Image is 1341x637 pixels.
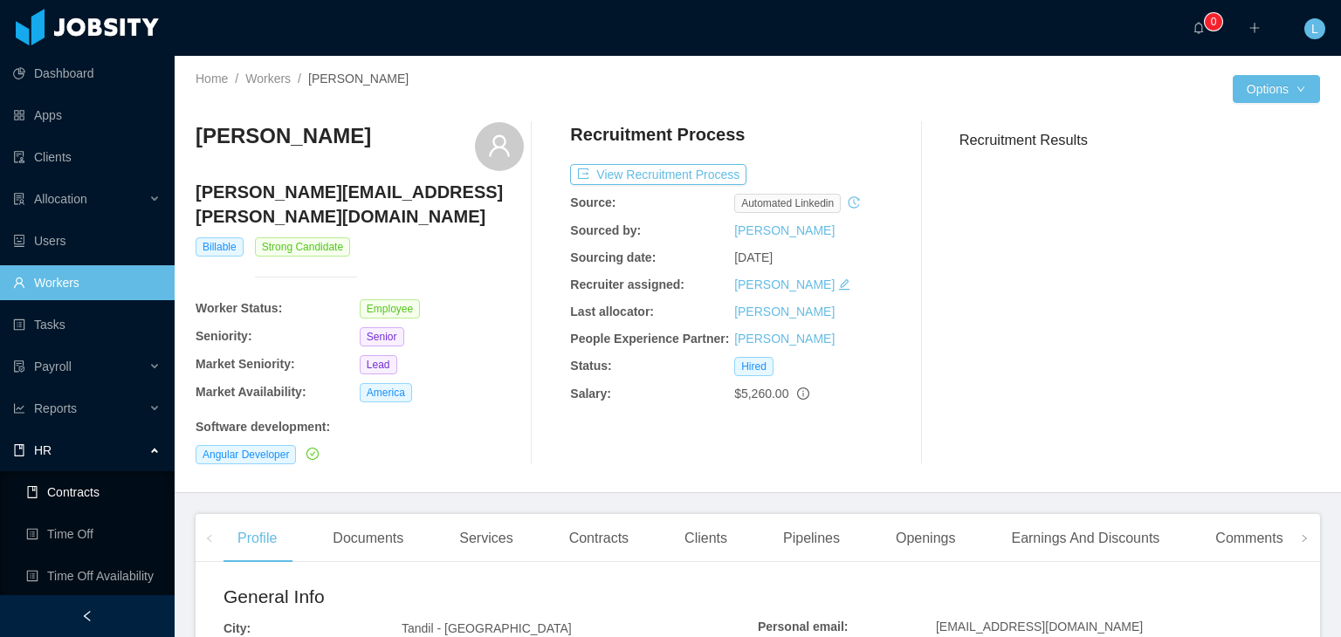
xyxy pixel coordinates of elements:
i: icon: edit [838,278,850,291]
b: Salary: [570,387,611,401]
button: Optionsicon: down [1233,75,1320,103]
i: icon: line-chart [13,402,25,414]
span: [DATE] [734,250,773,264]
i: icon: user [487,134,512,158]
i: icon: bell [1193,22,1205,34]
span: America [360,383,412,402]
h2: General Info [223,583,758,611]
div: Services [445,514,526,563]
div: Clients [670,514,741,563]
a: icon: bookContracts [26,475,161,510]
div: Documents [319,514,417,563]
span: Lead [360,355,397,374]
a: icon: profileTime Off Availability [26,558,161,593]
div: Openings [882,514,970,563]
span: info-circle [797,387,809,400]
sup: 0 [1205,13,1222,31]
a: [PERSON_NAME] [734,332,835,346]
i: icon: history [848,196,860,209]
div: Earnings And Discounts [997,514,1173,563]
a: Home [196,72,228,86]
b: Market Seniority: [196,357,295,371]
b: People Experience Partner: [570,332,729,346]
div: Comments [1201,514,1296,563]
span: Billable [196,237,244,257]
b: Seniority: [196,329,252,343]
b: Personal email: [758,620,849,634]
button: icon: exportView Recruitment Process [570,164,746,185]
b: Sourcing date: [570,250,656,264]
i: icon: left [205,534,214,543]
span: / [235,72,238,86]
span: Reports [34,401,77,415]
div: Pipelines [769,514,854,563]
b: Status: [570,359,611,373]
div: Profile [223,514,291,563]
b: Worker Status: [196,301,282,315]
b: Last allocator: [570,305,654,318]
span: / [298,72,301,86]
b: Sourced by: [570,223,641,237]
a: icon: exportView Recruitment Process [570,168,746,182]
span: Payroll [34,360,72,373]
i: icon: right [1300,534,1309,543]
span: L [1311,18,1318,39]
span: $5,260.00 [734,387,788,401]
b: Market Availability: [196,385,306,399]
span: Strong Candidate [255,237,350,257]
a: icon: profileTime Off [26,517,161,551]
span: [EMAIL_ADDRESS][DOMAIN_NAME] [936,620,1143,634]
a: [PERSON_NAME] [734,277,835,291]
i: icon: plus [1248,22,1261,34]
h3: Recruitment Results [959,129,1320,151]
a: [PERSON_NAME] [734,305,835,318]
a: icon: robotUsers [13,223,161,258]
div: Contracts [555,514,643,563]
a: icon: profileTasks [13,307,161,342]
a: icon: userWorkers [13,265,161,300]
a: Workers [245,72,291,86]
i: icon: check-circle [306,448,319,460]
i: icon: book [13,444,25,456]
span: Allocation [34,192,87,206]
span: Hired [734,357,774,376]
a: icon: check-circle [303,447,319,461]
span: Tandil - [GEOGRAPHIC_DATA] [402,621,572,635]
i: icon: file-protect [13,360,25,373]
span: HR [34,443,52,457]
h4: Recruitment Process [570,122,745,147]
span: Employee [360,299,420,318]
span: Angular Developer [196,445,296,464]
a: icon: appstoreApps [13,98,161,133]
span: automated linkedin [734,194,841,213]
a: icon: pie-chartDashboard [13,56,161,91]
b: City: [223,621,251,635]
b: Source: [570,195,615,209]
i: icon: solution [13,193,25,205]
span: [PERSON_NAME] [308,72,409,86]
b: Software development : [196,420,330,434]
b: Recruiter assigned: [570,277,684,291]
a: icon: auditClients [13,140,161,175]
h4: [PERSON_NAME][EMAIL_ADDRESS][PERSON_NAME][DOMAIN_NAME] [196,180,524,229]
span: Senior [360,327,404,346]
a: [PERSON_NAME] [734,223,835,237]
h3: [PERSON_NAME] [196,122,371,150]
